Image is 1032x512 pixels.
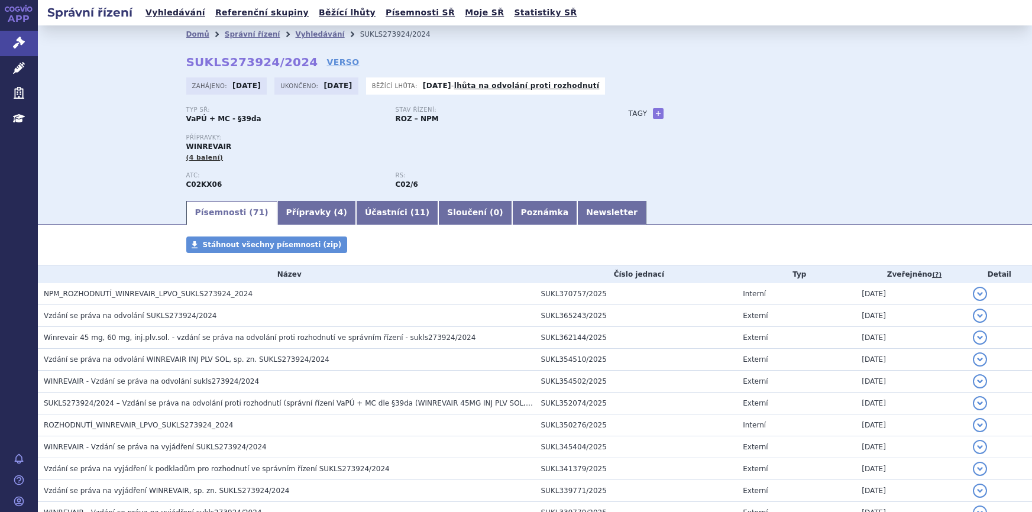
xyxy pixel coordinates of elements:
td: [DATE] [856,371,967,393]
span: WINREVAIR - Vzdání se práva na odvolání sukls273924/2024 [44,377,259,385]
p: RS: [396,172,593,179]
span: Vzdání se práva na odvolání SUKLS273924/2024 [44,312,216,320]
span: 4 [338,208,344,217]
button: detail [973,309,987,323]
strong: VaPÚ + MC - §39da [186,115,261,123]
strong: sotatercept [396,180,418,189]
td: SUKL341379/2025 [535,458,737,480]
a: Poznámka [512,201,578,225]
button: detail [973,396,987,410]
p: Přípravky: [186,134,605,141]
strong: [DATE] [232,82,261,90]
a: Vyhledávání [142,5,209,21]
span: Ukončeno: [280,81,321,90]
td: [DATE] [856,283,967,305]
h2: Správní řízení [38,4,142,21]
abbr: (?) [932,271,942,279]
span: ROZHODNUTÍ_WINREVAIR_LPVO_SUKLS273924_2024 [44,421,233,429]
span: Stáhnout všechny písemnosti (zip) [203,241,342,249]
td: SUKL354510/2025 [535,349,737,371]
td: SUKL354502/2025 [535,371,737,393]
span: Interní [743,421,766,429]
span: Zahájeno: [192,81,229,90]
button: detail [973,440,987,454]
span: Vzdání se práva na vyjádření k podkladům pro rozhodnutí ve správním řízení SUKLS273924/2024 [44,465,390,473]
p: Typ SŘ: [186,106,384,114]
a: lhůta na odvolání proti rozhodnutí [454,82,600,90]
p: - [423,81,600,90]
a: Správní řízení [225,30,280,38]
td: SUKL352074/2025 [535,393,737,414]
span: Externí [743,312,768,320]
span: 71 [253,208,264,217]
a: Vyhledávání [295,30,344,38]
button: detail [973,352,987,367]
a: Stáhnout všechny písemnosti (zip) [186,236,348,253]
a: Přípravky (4) [277,201,356,225]
button: detail [973,374,987,388]
span: Externí [743,333,768,342]
span: Winrevair 45 mg, 60 mg, inj.plv.sol. - vzdání se práva na odvolání proti rozhodnutí ve správním ř... [44,333,475,342]
td: [DATE] [856,327,967,349]
td: [DATE] [856,436,967,458]
a: Sloučení (0) [438,201,512,225]
span: Interní [743,290,766,298]
span: WINREVAIR [186,142,232,151]
strong: SOTATERCEPT [186,180,222,189]
a: Newsletter [577,201,646,225]
button: detail [973,484,987,498]
span: (4 balení) [186,154,224,161]
td: [DATE] [856,458,967,480]
td: SUKL362144/2025 [535,327,737,349]
button: detail [973,418,987,432]
span: Vzdání se práva na odvolání WINREVAIR INJ PLV SOL, sp. zn. SUKLS273924/2024 [44,355,329,364]
td: [DATE] [856,393,967,414]
strong: ROZ – NPM [396,115,439,123]
button: detail [973,287,987,301]
span: Externí [743,355,768,364]
a: Účastníci (11) [356,201,438,225]
a: Písemnosti (71) [186,201,277,225]
td: SUKL350276/2025 [535,414,737,436]
a: VERSO [326,56,359,68]
strong: SUKLS273924/2024 [186,55,318,69]
a: + [653,108,664,119]
p: ATC: [186,172,384,179]
li: SUKLS273924/2024 [360,25,446,43]
span: Externí [743,487,768,495]
a: Statistiky SŘ [510,5,580,21]
th: Číslo jednací [535,265,737,283]
span: 0 [493,208,499,217]
td: SUKL365243/2025 [535,305,737,327]
td: [DATE] [856,414,967,436]
a: Domů [186,30,209,38]
td: SUKL339771/2025 [535,480,737,502]
button: detail [973,330,987,345]
span: Externí [743,399,768,407]
button: detail [973,462,987,476]
td: SUKL345404/2025 [535,436,737,458]
td: [DATE] [856,349,967,371]
span: NPM_ROZHODNUTÍ_WINREVAIR_LPVO_SUKLS273924_2024 [44,290,253,298]
span: Vzdání se práva na vyjádření WINREVAIR, sp. zn. SUKLS273924/2024 [44,487,289,495]
a: Běžící lhůty [315,5,379,21]
span: Externí [743,443,768,451]
td: [DATE] [856,480,967,502]
span: Externí [743,465,768,473]
td: SUKL370757/2025 [535,283,737,305]
h3: Tagy [629,106,648,121]
th: Detail [967,265,1032,283]
a: Písemnosti SŘ [382,5,458,21]
span: Externí [743,377,768,385]
a: Moje SŘ [461,5,507,21]
strong: [DATE] [323,82,352,90]
th: Typ [737,265,856,283]
span: SUKLS273924/2024 – Vzdání se práva na odvolání proti rozhodnutí (správní řízení VaPÚ + MC dle §39... [44,399,594,407]
p: Stav řízení: [396,106,593,114]
th: Zveřejněno [856,265,967,283]
span: WINREVAIR - Vzdání se práva na vyjádření SUKLS273924/2024 [44,443,267,451]
a: Referenční skupiny [212,5,312,21]
th: Název [38,265,535,283]
td: [DATE] [856,305,967,327]
strong: [DATE] [423,82,451,90]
